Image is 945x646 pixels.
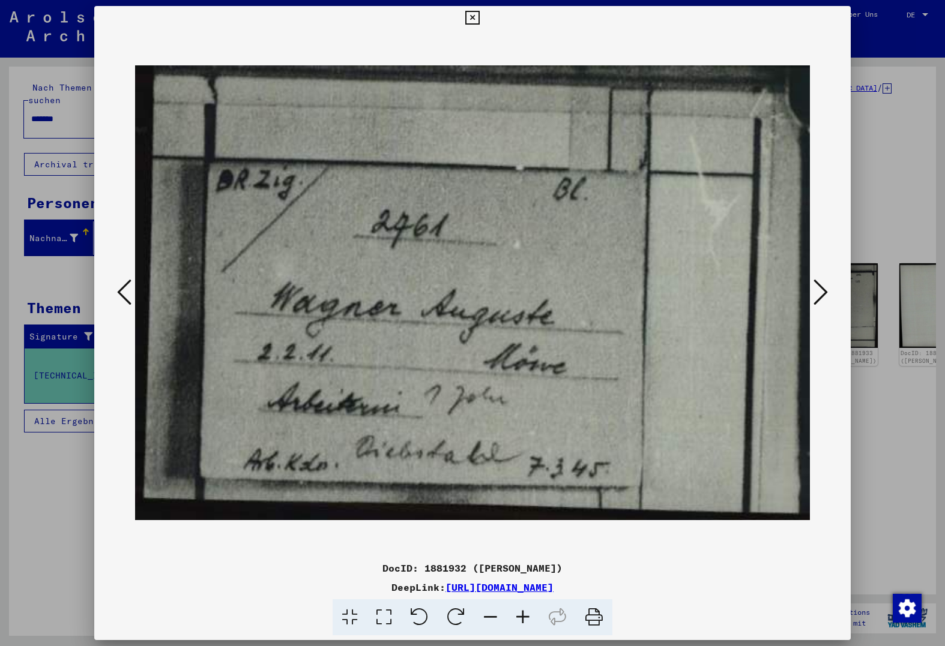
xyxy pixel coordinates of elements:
img: Zustimmung ändern [893,594,922,623]
div: DeepLink: [94,580,850,594]
div: DocID: 1881932 ([PERSON_NAME]) [94,561,850,575]
a: [URL][DOMAIN_NAME] [445,581,554,593]
div: Zustimmung ändern [892,593,921,622]
img: 001.jpg [135,30,809,556]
